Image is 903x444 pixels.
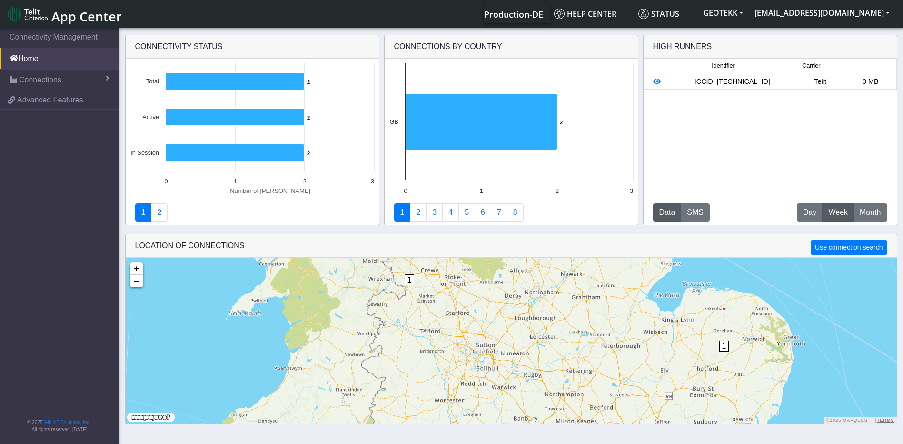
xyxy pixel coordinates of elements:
[385,35,638,59] div: Connections By Country
[629,187,633,194] text: 3
[802,61,820,71] span: Carrier
[130,149,159,156] text: In Session
[824,417,896,424] div: ©2025 MapQuest, |
[303,178,306,185] text: 2
[638,9,679,19] span: Status
[164,178,168,185] text: 0
[426,203,443,222] a: Usage per Country
[146,78,159,85] text: Total
[795,77,845,87] div: Telit
[712,61,734,71] span: Identifier
[491,203,507,222] a: Zero Session
[484,4,543,23] a: Your current platform instance
[307,151,310,156] text: 2
[405,274,414,303] div: 1
[410,203,427,222] a: Carrier
[442,203,459,222] a: Connections By Carrier
[550,4,635,23] a: Help center
[135,203,152,222] a: Connectivity status
[307,115,310,121] text: 2
[479,187,483,194] text: 1
[845,77,896,87] div: 0 MB
[19,74,61,86] span: Connections
[394,203,411,222] a: Connections By Country
[135,203,369,222] nav: Summary paging
[719,341,729,352] span: 1
[638,9,649,19] img: status.svg
[142,113,159,121] text: Active
[126,35,379,59] div: Connectivity status
[811,240,887,255] button: Use connection search
[822,203,854,222] button: Week
[719,341,729,369] div: 1
[554,9,616,19] span: Help center
[803,207,816,218] span: Day
[126,234,897,258] div: LOCATION OF CONNECTIONS
[404,187,407,194] text: 0
[653,41,712,52] div: High Runners
[230,187,310,194] text: Number of [PERSON_NAME]
[405,274,415,285] span: 1
[797,203,823,222] button: Day
[389,118,398,125] text: GB
[8,7,48,22] img: logo-telit-cinterion-gw-new.png
[475,203,491,222] a: 14 Days Trend
[681,203,710,222] button: SMS
[697,4,749,21] button: GEOTEKK
[51,8,122,25] span: App Center
[507,203,524,222] a: Not Connected for 30 days
[484,9,543,20] span: Production-DE
[370,178,374,185] text: 3
[554,9,565,19] img: knowledge.svg
[635,4,697,23] a: Status
[828,207,848,218] span: Week
[394,203,628,222] nav: Summary paging
[860,207,881,218] span: Month
[130,275,143,287] a: Zoom out
[8,4,120,24] a: App Center
[130,262,143,275] a: Zoom in
[43,420,90,425] a: Telit IoT Solutions, Inc.
[749,4,895,21] button: [EMAIL_ADDRESS][DOMAIN_NAME]
[458,203,475,222] a: Usage by Carrier
[560,120,563,125] text: 2
[151,203,168,222] a: Deployment status
[669,77,795,87] div: ICCID: [TECHNICAL_ID]
[853,203,887,222] button: Month
[877,418,894,423] a: Terms
[307,79,310,85] text: 2
[653,203,682,222] button: Data
[234,178,237,185] text: 1
[556,187,559,194] text: 2
[17,94,83,106] span: Advanced Features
